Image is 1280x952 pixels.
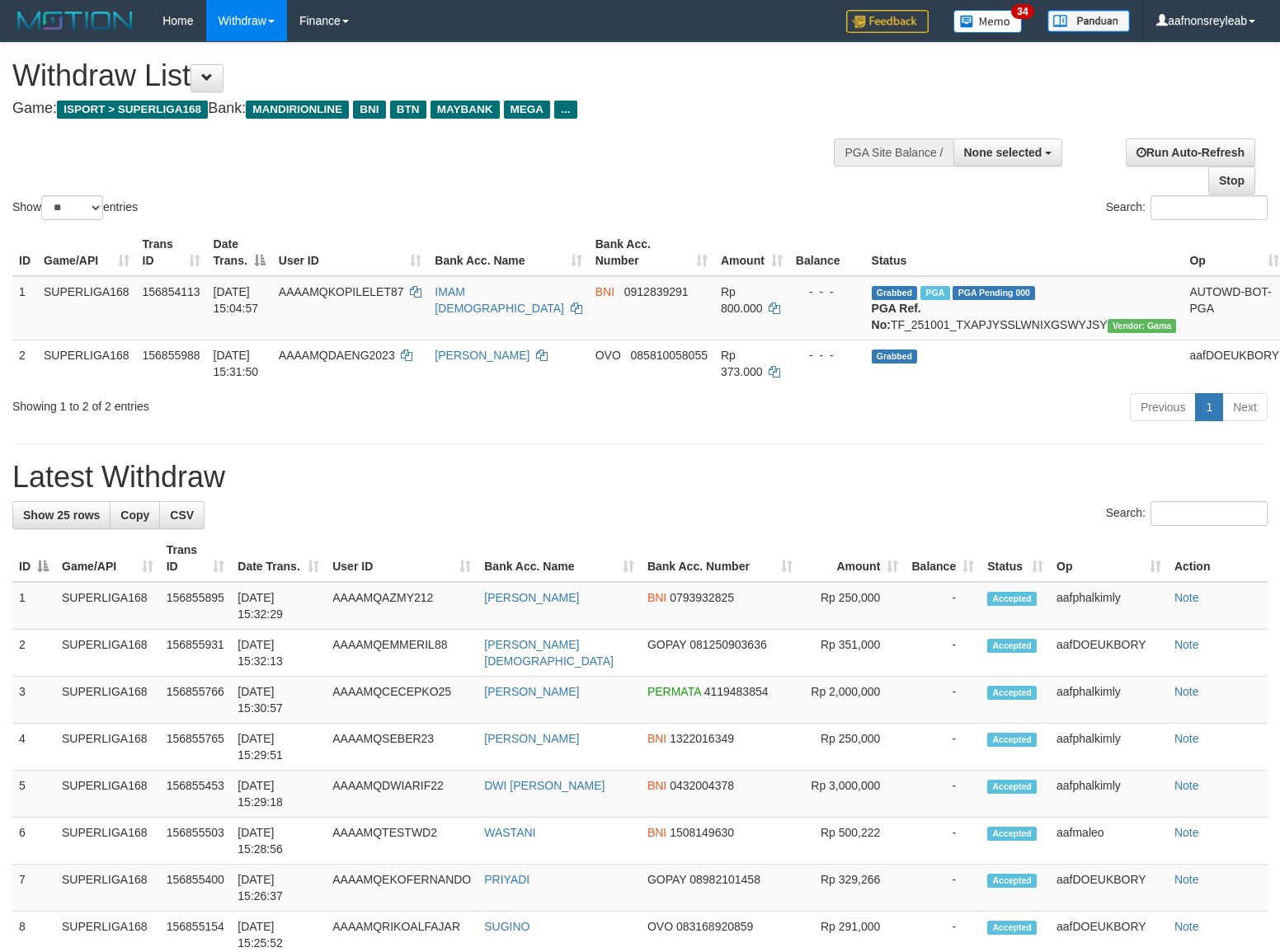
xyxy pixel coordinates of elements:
[55,582,160,630] td: SUPERLIGA168
[796,284,859,300] div: - - -
[159,501,205,529] a: CSV
[799,582,906,630] td: Rp 250,000
[1174,920,1199,933] a: Note
[326,724,478,771] td: AAAAMQSEBER23
[987,733,1037,747] span: Accepted
[12,501,111,529] a: Show 25 rows
[796,347,859,363] div: - - -
[676,920,753,933] span: Copy 083168920859 to clipboard
[57,101,208,119] span: ISPORT > SUPERLIGA168
[670,732,734,745] span: Copy 1322016349 to clipboard
[207,229,272,276] th: Date Trans.: activate to sort column descending
[554,101,576,119] span: ...
[120,509,149,522] span: Copy
[1174,873,1199,886] a: Note
[1151,195,1268,220] input: Search:
[920,286,949,300] span: Marked by aafchhiseyha
[865,229,1184,276] th: Status
[953,138,1063,166] button: None selected
[647,873,686,886] span: GOPAY
[12,771,55,818] td: 5
[231,771,326,818] td: [DATE] 15:29:18
[12,724,55,771] td: 4
[326,818,478,865] td: AAAAMQTESTWD2
[12,392,521,415] div: Showing 1 to 2 of 2 entries
[428,229,588,276] th: Bank Acc. Name: activate to sort column ascending
[1106,501,1268,526] label: Search:
[353,101,385,119] span: BNI
[964,146,1042,159] span: None selected
[160,771,232,818] td: 156855453
[12,8,138,33] img: MOTION_logo.png
[1208,166,1255,195] a: Stop
[484,920,529,933] a: SUGINO
[1195,393,1223,421] a: 1
[231,724,326,771] td: [DATE] 15:29:51
[689,873,760,886] span: Copy 08982101458 to clipboard
[55,771,160,818] td: SUPERLIGA168
[595,349,621,362] span: OVO
[160,535,232,582] th: Trans ID: activate to sort column ascending
[12,535,55,582] th: ID: activate to sort column descending
[1130,393,1196,421] a: Previous
[160,582,232,630] td: 156855895
[905,771,981,818] td: -
[55,724,160,771] td: SUPERLIGA168
[846,10,929,33] img: Feedback.jpg
[1126,138,1255,166] a: Run Auto-Refresh
[12,582,55,630] td: 1
[987,639,1037,653] span: Accepted
[670,591,734,604] span: Copy 0793932825 to clipboard
[231,818,326,865] td: [DATE] 15:28:56
[721,285,763,315] span: Rp 800.000
[624,285,689,298] span: Copy 0912839291 to clipboard
[12,229,37,276] th: ID
[55,630,160,677] td: SUPERLIGA168
[872,349,918,363] span: Grabbed
[214,285,259,315] span: [DATE] 15:04:57
[231,630,326,677] td: [DATE] 15:32:13
[435,285,564,315] a: IMAM [DEMOGRAPHIC_DATA]
[647,826,666,839] span: BNI
[23,509,100,522] span: Show 25 rows
[987,592,1037,606] span: Accepted
[37,340,136,387] td: SUPERLIGA168
[504,101,551,119] span: MEGA
[1050,865,1168,912] td: aafDOEUKBORY
[647,779,666,792] span: BNI
[641,535,799,582] th: Bank Acc. Number: activate to sort column ascending
[279,285,404,298] span: AAAAMQKOPILELET87
[953,10,1023,33] img: Button%20Memo.svg
[1168,535,1268,582] th: Action
[12,340,37,387] td: 2
[987,827,1037,841] span: Accepted
[484,685,579,698] a: [PERSON_NAME]
[987,686,1037,700] span: Accepted
[1050,535,1168,582] th: Op: activate to sort column ascending
[1050,771,1168,818] td: aafphalkimly
[37,276,136,340] td: SUPERLIGA168
[55,535,160,582] th: Game/API: activate to sort column ascending
[799,818,906,865] td: Rp 500,222
[484,591,579,604] a: [PERSON_NAME]
[143,285,200,298] span: 156854113
[37,229,136,276] th: Game/API: activate to sort column ascending
[246,101,349,119] span: MANDIRIONLINE
[160,724,232,771] td: 156855765
[110,501,160,529] a: Copy
[160,818,232,865] td: 156855503
[714,229,789,276] th: Amount: activate to sort column ascending
[905,677,981,724] td: -
[865,276,1184,340] td: TF_251001_TXAPJYSSLWNIXGSWYJSY
[435,349,529,362] a: [PERSON_NAME]
[799,771,906,818] td: Rp 3,000,000
[631,349,708,362] span: Copy 085810058055 to clipboard
[12,630,55,677] td: 2
[987,921,1037,935] span: Accepted
[1050,818,1168,865] td: aafmaleo
[231,865,326,912] td: [DATE] 15:26:37
[1050,724,1168,771] td: aafphalkimly
[1011,4,1033,19] span: 34
[1047,10,1130,32] img: panduan.png
[326,582,478,630] td: AAAAMQAZMY212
